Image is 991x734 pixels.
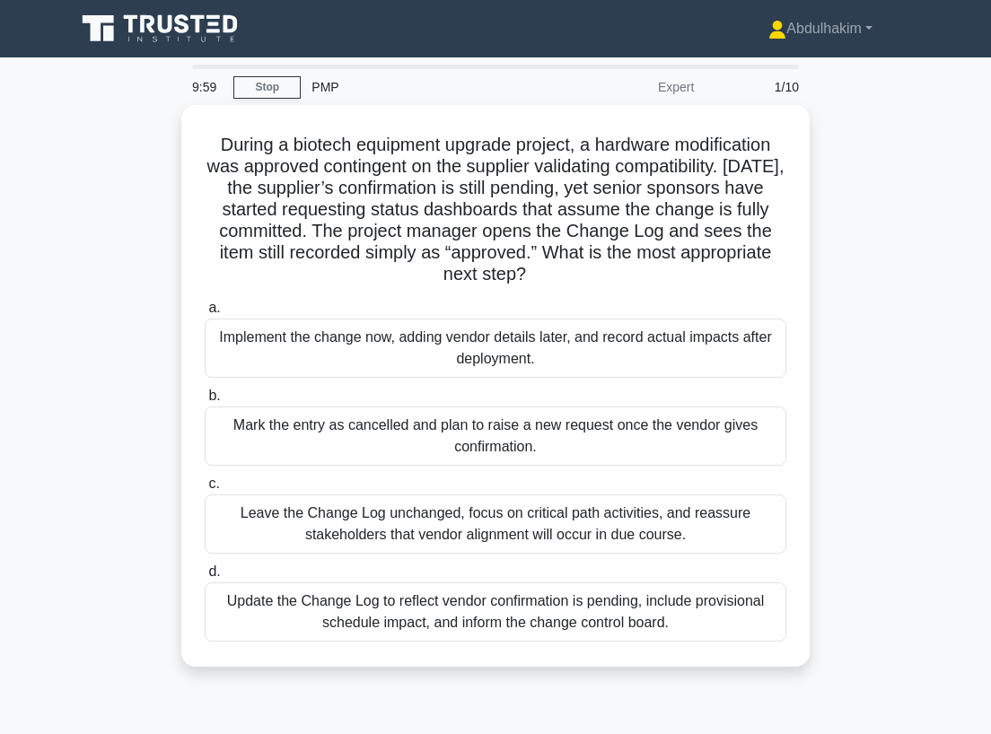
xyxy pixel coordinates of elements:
[208,476,219,491] span: c.
[205,406,786,466] div: Mark the entry as cancelled and plan to raise a new request once the vendor gives confirmation.
[205,494,786,554] div: Leave the Change Log unchanged, focus on critical path activities, and reassure stakeholders that...
[301,69,548,105] div: PMP
[181,69,233,105] div: 9:59
[205,319,786,378] div: Implement the change now, adding vendor details later, and record actual impacts after deployment.
[208,300,220,315] span: a.
[205,582,786,642] div: Update the Change Log to reflect vendor confirmation is pending, include provisional schedule imp...
[705,69,810,105] div: 1/10
[725,11,916,47] a: Abdulhakim
[233,76,301,99] a: Stop
[203,134,788,286] h5: During a biotech equipment upgrade project, a hardware modification was approved contingent on th...
[208,564,220,579] span: d.
[208,388,220,403] span: b.
[548,69,705,105] div: Expert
